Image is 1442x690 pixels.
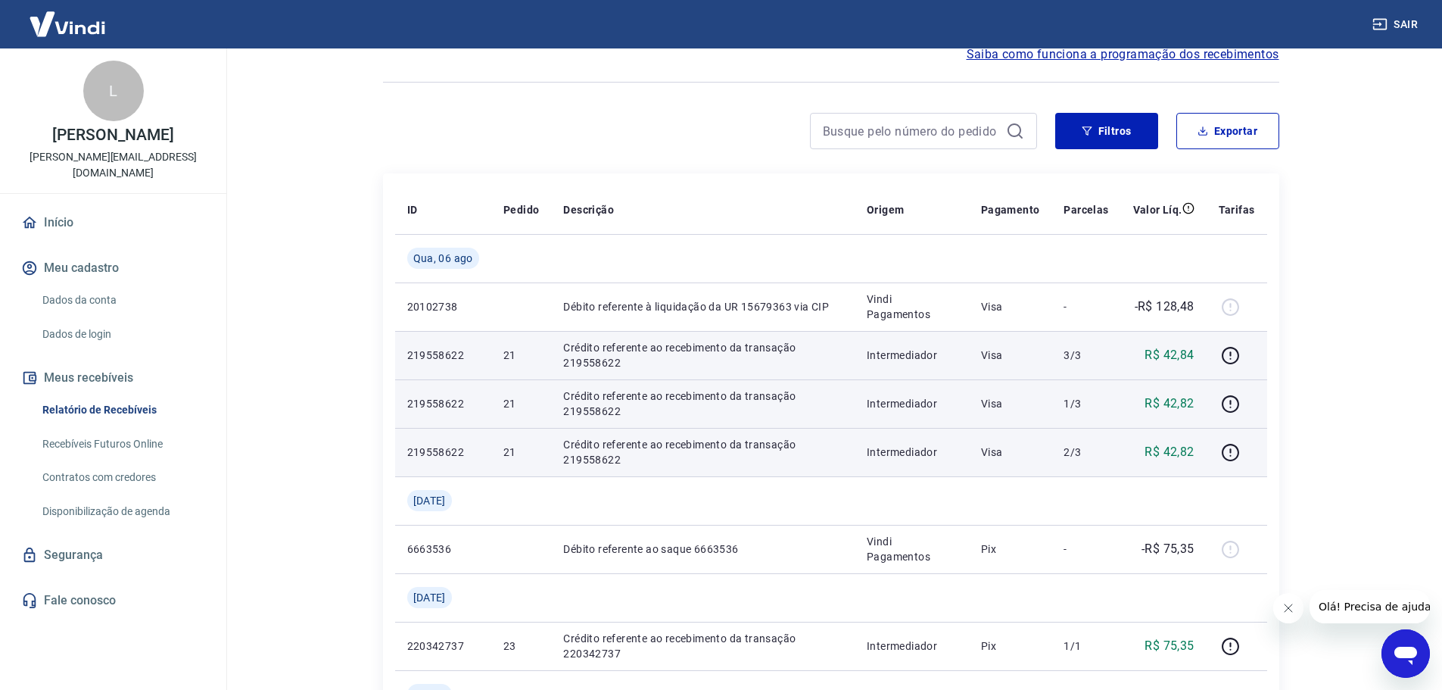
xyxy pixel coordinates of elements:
[1133,202,1182,217] p: Valor Líq.
[1055,113,1158,149] button: Filtros
[867,445,957,460] p: Intermediador
[1145,346,1194,364] p: R$ 42,84
[967,45,1279,64] a: Saiba como funciona a programação dos recebimentos
[18,206,208,239] a: Início
[36,462,208,493] a: Contratos com credores
[1064,396,1108,411] p: 1/3
[1064,445,1108,460] p: 2/3
[18,1,117,47] img: Vindi
[413,493,446,508] span: [DATE]
[1381,629,1430,678] iframe: Botão para abrir a janela de mensagens
[18,361,208,395] button: Meus recebíveis
[407,542,479,557] p: 6663536
[981,396,1040,411] p: Visa
[1135,298,1194,316] p: -R$ 128,48
[867,534,957,564] p: Vindi Pagamentos
[18,251,208,285] button: Meu cadastro
[981,445,1040,460] p: Visa
[503,396,539,411] p: 21
[407,445,479,460] p: 219558622
[9,11,127,23] span: Olá! Precisa de ajuda?
[12,149,214,181] p: [PERSON_NAME][EMAIL_ADDRESS][DOMAIN_NAME]
[407,299,479,314] p: 20102738
[1145,395,1194,413] p: R$ 42,82
[867,396,957,411] p: Intermediador
[1176,113,1279,149] button: Exportar
[503,445,539,460] p: 21
[18,539,208,572] a: Segurança
[563,437,842,467] p: Crédito referente ao recebimento da transação 219558622
[407,638,479,654] p: 220342737
[503,202,539,217] p: Pedido
[503,348,539,363] p: 21
[503,638,539,654] p: 23
[1064,348,1108,363] p: 3/3
[1273,593,1303,623] iframe: Fechar mensagem
[823,120,1000,142] input: Busque pelo número do pedido
[83,61,144,121] div: L
[1064,202,1108,217] p: Parcelas
[563,202,614,217] p: Descrição
[407,396,479,411] p: 219558622
[1064,638,1108,654] p: 1/1
[867,202,904,217] p: Origem
[1141,540,1194,558] p: -R$ 75,35
[981,348,1040,363] p: Visa
[867,348,957,363] p: Intermediador
[36,496,208,527] a: Disponibilização de agenda
[52,127,173,143] p: [PERSON_NAME]
[36,319,208,350] a: Dados de login
[563,542,842,557] p: Débito referente ao saque 6663536
[407,348,479,363] p: 219558622
[563,299,842,314] p: Débito referente à liquidação da UR 15679363 via CIP
[981,542,1040,557] p: Pix
[1064,299,1108,314] p: -
[413,251,473,266] span: Qua, 06 ago
[1145,637,1194,655] p: R$ 75,35
[1310,590,1430,623] iframe: Mensagem da empresa
[1145,443,1194,461] p: R$ 42,82
[981,202,1040,217] p: Pagamento
[1369,11,1424,39] button: Sair
[36,429,208,460] a: Recebíveis Futuros Online
[413,590,446,605] span: [DATE]
[36,395,208,426] a: Relatório de Recebíveis
[867,292,957,322] p: Vindi Pagamentos
[1064,542,1108,557] p: -
[563,340,842,370] p: Crédito referente ao recebimento da transação 219558622
[1219,202,1255,217] p: Tarifas
[407,202,418,217] p: ID
[36,285,208,316] a: Dados da conta
[981,638,1040,654] p: Pix
[563,631,842,661] p: Crédito referente ao recebimento da transação 220342737
[867,638,957,654] p: Intermediador
[18,584,208,617] a: Fale conosco
[563,389,842,419] p: Crédito referente ao recebimento da transação 219558622
[981,299,1040,314] p: Visa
